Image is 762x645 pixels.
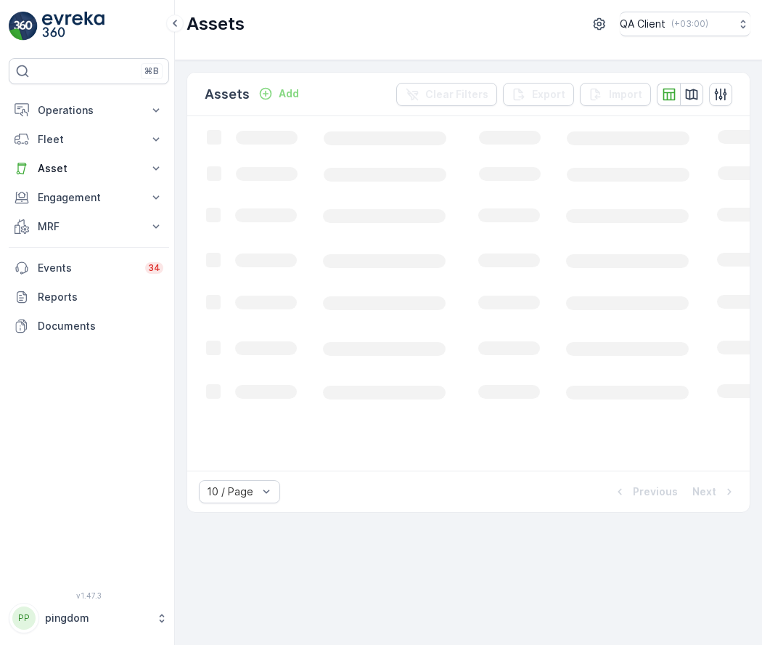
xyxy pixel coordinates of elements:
[9,603,169,633] button: PPpingdom
[279,86,299,101] p: Add
[396,83,497,106] button: Clear Filters
[620,12,750,36] button: QA Client(+03:00)
[9,283,169,312] a: Reports
[187,12,245,36] p: Assets
[9,125,169,154] button: Fleet
[38,190,140,205] p: Engagement
[148,262,160,274] p: 34
[38,290,163,304] p: Reports
[9,154,169,183] button: Asset
[38,161,140,176] p: Asset
[9,312,169,341] a: Documents
[9,183,169,212] button: Engagement
[144,65,159,77] p: ⌘B
[42,12,105,41] img: logo_light-DOdMpM7g.png
[633,484,678,499] p: Previous
[38,103,140,118] p: Operations
[253,85,305,102] button: Add
[611,483,679,500] button: Previous
[205,84,250,105] p: Assets
[9,96,169,125] button: Operations
[692,484,716,499] p: Next
[12,607,36,630] div: PP
[9,12,38,41] img: logo
[9,591,169,600] span: v 1.47.3
[38,132,140,147] p: Fleet
[671,18,708,30] p: ( +03:00 )
[503,83,574,106] button: Export
[38,261,136,275] p: Events
[425,87,488,102] p: Clear Filters
[9,212,169,241] button: MRF
[580,83,651,106] button: Import
[691,483,738,500] button: Next
[9,253,169,283] a: Events34
[609,87,642,102] p: Import
[38,319,163,333] p: Documents
[532,87,565,102] p: Export
[45,611,149,625] p: pingdom
[620,17,665,31] p: QA Client
[38,219,140,234] p: MRF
